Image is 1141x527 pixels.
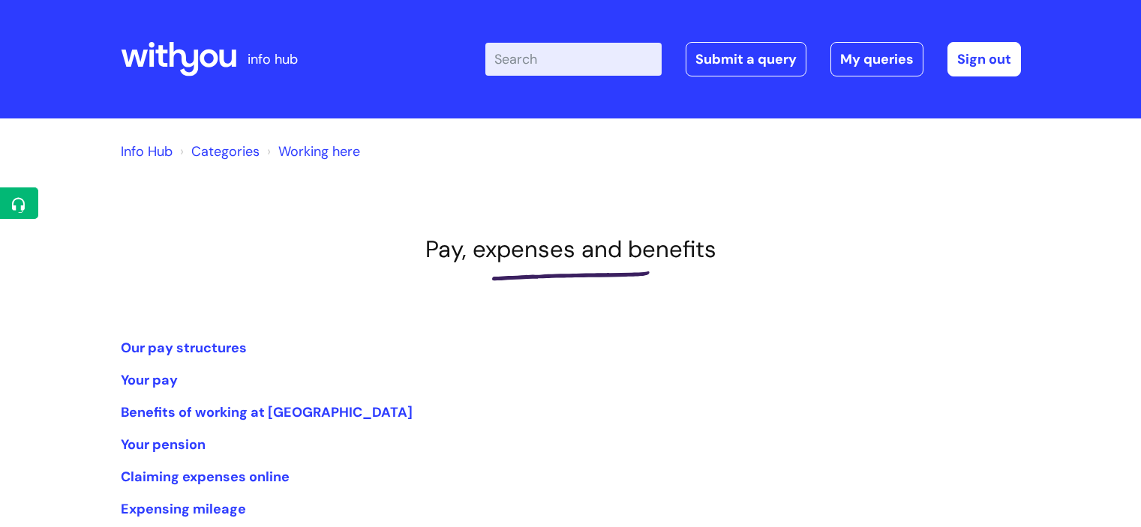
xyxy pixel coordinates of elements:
[121,371,178,389] a: Your pay
[191,142,260,160] a: Categories
[947,42,1021,76] a: Sign out
[485,42,1021,76] div: | -
[830,42,923,76] a: My queries
[176,139,260,163] li: Solution home
[263,139,360,163] li: Working here
[121,468,290,486] a: Claiming expenses online
[121,339,247,357] a: Our pay structures
[686,42,806,76] a: Submit a query
[248,47,298,71] p: info hub
[485,43,662,76] input: Search
[121,235,1021,263] h1: Pay, expenses and benefits
[121,403,413,421] a: Benefits of working at [GEOGRAPHIC_DATA]
[121,142,173,160] a: Info Hub
[278,142,360,160] a: Working here
[121,500,246,518] a: Expensing mileage
[121,436,206,454] a: Your pension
